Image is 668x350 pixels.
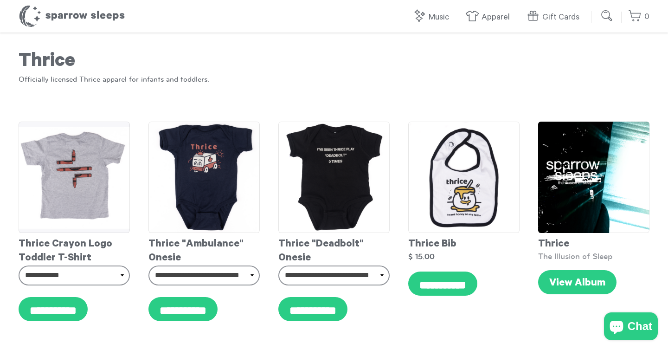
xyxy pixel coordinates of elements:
[148,122,260,233] img: Thrice-AmbulanceOnesie_grande.png
[538,233,649,252] div: Thrice
[19,51,649,74] h1: Thrice
[19,5,125,28] h1: Sparrow Sleeps
[465,7,514,27] a: Apparel
[628,7,649,27] a: 0
[538,122,649,233] img: SS-TheIllusionOfSleep-Cover-1600x1600_grande.png
[538,252,649,261] div: The Illusion of Sleep
[538,270,617,294] a: View Album
[412,7,454,27] a: Music
[278,233,390,266] div: Thrice "Deadbolt" Onesie
[408,233,520,252] div: Thrice Bib
[278,122,390,233] img: Thrice-DeadboltOnesie_grande.png
[19,122,130,233] img: Thrice-ToddlerTeeBack_grande.png
[526,7,584,27] a: Gift Cards
[19,233,130,266] div: Thrice Crayon Logo Toddler T-Shirt
[148,233,260,266] div: Thrice "Ambulance" Onesie
[19,74,649,84] p: Officially licensed Thrice apparel for infants and toddlers.
[598,6,617,25] input: Submit
[601,312,661,343] inbox-online-store-chat: Shopify online store chat
[408,253,435,260] strong: $ 15.00
[408,122,520,233] img: Thrice-Bib_grande.png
